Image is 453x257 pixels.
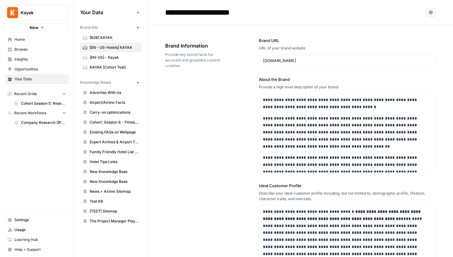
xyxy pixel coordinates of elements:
a: Home [5,35,69,44]
span: Cohort Session 5: Research (Anhelina) [21,101,66,106]
a: Cohort: Session 8 - Fitness Posts [80,117,141,127]
a: Settings [5,215,69,225]
span: Recent Grids [14,91,37,97]
span: Kayak [21,10,58,16]
a: Usage [5,225,69,235]
a: [EN-US] - Kayak [80,53,141,62]
a: Your Data [5,74,69,84]
span: Advertise With Us [90,90,139,95]
span: Usage [14,227,66,233]
span: Family Friendly Hotel List Features [90,149,139,155]
span: Cohort: Session 8 - Fitness Posts [90,120,139,125]
a: [TEST] Sitemap [80,206,141,216]
span: The Project Manager Playbook [90,218,139,224]
button: Recent Workflows [5,108,69,118]
span: Your Data [14,76,66,82]
span: Company Research ([PERSON_NAME]) [21,120,66,125]
button: Workspace: Kayak [5,5,69,20]
a: Learning Hub [5,235,69,245]
input: www.sundaysoccer.com [263,57,432,64]
a: Family Friendly Hotel List Features [80,147,141,157]
a: Carry-on optimizations [80,107,141,117]
label: Ideal Customer Profile [259,183,436,189]
a: Test KB [80,196,141,206]
span: Opportunities [14,66,66,72]
span: New Knowledge Base [90,179,139,184]
span: News + Airline Sitemap [90,189,139,194]
span: Expert Airlines & Airport Tips [90,139,139,145]
a: The Project Manager Playbook [80,216,141,226]
span: Test KB [90,199,139,204]
span: [B2B] KAYAK [90,35,139,40]
span: Hotel Tips Links [90,159,139,165]
span: New [30,24,39,31]
a: Opportunities [5,64,69,74]
span: [EN - US-Hotels] KAYAK [90,45,139,50]
a: [EN - US-Hotels] KAYAK [80,43,141,53]
div: URL of your brand website [259,45,436,51]
div: Describe your ideal customer profile including, but not limited to, demographic profile, lifestyl... [259,191,436,202]
a: Advertise With Us [80,88,141,98]
span: Provide key brand facts for accurate and grounded content creation. [165,52,224,69]
a: KAYAK [Cohort Test] [80,62,141,72]
span: Learning Hub [14,237,66,242]
a: Hotel Tips Links [80,157,141,167]
span: Browse [14,47,66,52]
span: Existing FAQs on Webpage [90,129,139,135]
a: Insights [5,54,69,64]
button: Help + Support [5,245,69,255]
a: News + Airline Sitemap [80,187,141,196]
span: [TEST] Sitemap [90,209,139,214]
span: Help + Support [14,247,66,252]
span: Settings [14,217,66,223]
span: Knowledge Bases [80,80,111,85]
span: Recent Workflows [14,110,46,116]
span: Airport/Airline Facts [90,100,139,105]
a: Cohort Session 5: Research (Anhelina) [11,99,69,108]
span: [EN-US] - Kayak [90,55,139,60]
img: Kayak Logo [7,7,18,18]
span: KAYAK [Cohort Test] [90,65,139,70]
span: Home [14,37,66,42]
span: Insights [14,57,66,62]
a: [B2B] KAYAK [80,33,141,43]
a: Airport/Airline Facts [80,98,141,107]
a: Company Research ([PERSON_NAME]) [11,118,69,128]
label: Brand URL [259,37,436,44]
label: About the Brand [259,76,436,82]
span: Carry-on optimizations [90,110,139,115]
span: New Knowledge Base [90,169,139,175]
button: Recent Grids [5,89,69,99]
a: Existing FAQs on Webpage [80,127,141,137]
a: Browse [5,44,69,54]
span: Brand Kits [80,25,98,30]
a: New Knowledge Base [80,167,141,177]
a: New Knowledge Base [80,177,141,187]
span: Your Data [80,9,134,16]
button: New [5,23,69,32]
div: Provide a high level description of your brand. [259,84,436,90]
a: Expert Airlines & Airport Tips [80,137,141,147]
span: Brand Information [165,42,224,49]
